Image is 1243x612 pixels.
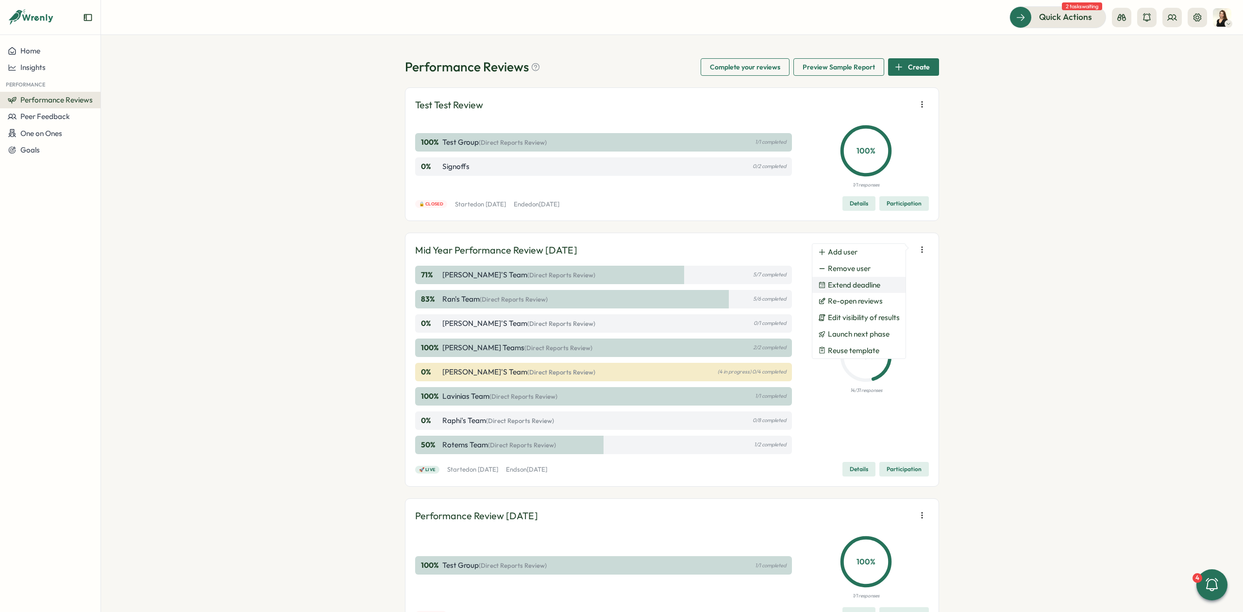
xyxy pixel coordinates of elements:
p: 71 % [421,270,440,280]
p: 100 % [421,137,440,148]
span: (Direct Reports Review) [479,138,547,146]
span: Add user [828,248,857,256]
button: Details [842,462,875,476]
span: Quick Actions [1039,11,1092,23]
button: Re-open reviews [812,293,906,309]
button: Participation [879,196,929,211]
h1: Performance Reviews [405,58,540,75]
p: 1/1 completed [755,393,786,399]
span: Edit visibility of results [828,313,900,322]
span: Performance Reviews [20,95,93,104]
button: Add user [812,244,906,260]
button: Edit visibility of results [812,309,906,326]
p: Ended on [DATE] [514,200,559,209]
p: 5/7 completed [753,272,786,278]
span: One on Ones [20,129,62,138]
button: 4 [1196,569,1227,600]
img: Anastasiya Muchkayev [1213,8,1231,27]
span: (Direct Reports Review) [527,320,595,327]
span: (Direct Reports Review) [479,561,547,569]
span: Preview Sample Report [803,59,875,75]
p: 100 % [421,391,440,402]
p: Test Group [442,137,547,148]
p: 100 % [842,145,890,157]
p: [PERSON_NAME]'s Team [442,318,595,329]
span: (Direct Reports Review) [527,271,595,279]
p: 83 % [421,294,440,305]
p: Test Group [442,560,547,571]
p: 100 % [842,556,890,568]
p: 1/1 responses [853,592,879,600]
button: Remove user [812,260,906,277]
button: Complete your reviews [701,58,789,76]
span: (Direct Reports Review) [489,392,557,400]
p: Rotems Team [442,440,556,450]
button: Participation [879,462,929,476]
p: Started on [DATE] [455,200,506,209]
span: Insights [20,63,46,72]
p: 45 % [842,350,890,362]
p: Raphi's Team [442,415,554,426]
p: 0/8 completed [753,417,786,424]
span: 2 tasks waiting [1062,2,1102,10]
p: Signoffs [442,161,470,172]
span: Reuse template [828,346,879,355]
p: 0/1 completed [754,320,786,326]
span: 🔒 Closed [419,201,444,207]
span: (Direct Reports Review) [527,368,595,376]
button: Create [888,58,939,76]
p: 14/31 responses [850,387,882,394]
button: Quick Actions [1009,6,1106,28]
p: Started on [DATE] [447,465,498,474]
p: 1/1 responses [853,181,879,189]
span: Goals [20,145,40,154]
span: Details [850,462,868,476]
p: [PERSON_NAME]'s Team [442,270,595,280]
p: [PERSON_NAME]'s Team [442,367,595,377]
button: Extend deadline [812,277,906,293]
p: 1/1 completed [755,562,786,569]
p: [PERSON_NAME] Teams [442,342,592,353]
p: Performance Review [DATE] [415,509,538,524]
p: 0 % [421,318,440,329]
button: Details [842,196,875,211]
span: 🚀 Live [419,466,436,473]
span: Create [908,59,930,75]
p: 0 % [421,415,440,426]
button: Preview Sample Report [793,58,884,76]
span: Participation [887,197,922,210]
span: (Direct Reports Review) [524,344,592,352]
p: 0/2 completed [753,163,786,170]
div: 4 [1193,573,1202,583]
span: Remove user [828,264,871,273]
p: Mid Year Performance Review [DATE] [415,243,577,258]
span: Re-open reviews [828,297,883,306]
span: (Direct Reports Review) [486,417,554,425]
p: 0 % [421,367,440,377]
span: Extend deadline [828,281,880,289]
span: Participation [887,462,922,476]
p: 50 % [421,440,440,450]
p: 0 % [421,161,440,172]
p: Ran's Team [442,294,548,305]
span: Details [850,197,868,210]
button: Expand sidebar [83,13,93,22]
p: Ends on [DATE] [506,465,547,474]
span: Peer Feedback [20,112,70,121]
p: Test Test Review [415,98,483,113]
button: Launch next phase [812,326,906,342]
p: 1/2 completed [754,442,786,448]
p: (4 in progress) 0/4 completed [718,369,786,375]
p: 1/1 completed [755,139,786,145]
span: Home [20,46,40,55]
span: (Direct Reports Review) [488,441,556,449]
span: Complete your reviews [710,59,780,75]
span: Launch next phase [828,330,890,339]
span: (Direct Reports Review) [480,295,548,303]
button: Reuse template [812,342,906,359]
p: 2/2 completed [753,344,786,351]
p: Lavinias Team [442,391,557,402]
p: 100 % [421,342,440,353]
